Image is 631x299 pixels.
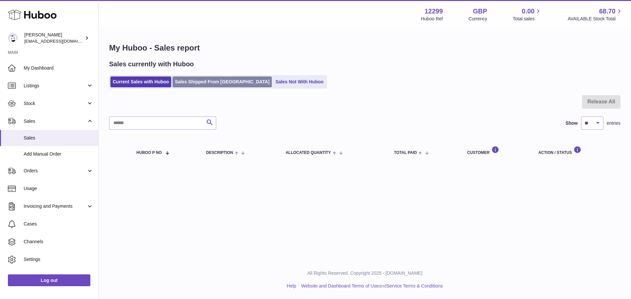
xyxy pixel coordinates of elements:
span: [EMAIL_ADDRESS][DOMAIN_NAME] [24,38,97,44]
div: Customer [467,146,525,155]
h2: Sales currently with Huboo [109,60,194,69]
span: 68.70 [599,7,616,16]
span: Listings [24,83,86,89]
span: Stock [24,100,86,107]
span: 0.00 [522,7,535,16]
a: Service Terms & Conditions [386,283,443,288]
a: Current Sales with Huboo [110,76,171,87]
span: Total paid [394,151,417,155]
span: Cases [24,221,93,227]
strong: GBP [473,7,487,16]
span: Sales [24,135,93,141]
span: Add Manual Order [24,151,93,157]
span: My Dashboard [24,65,93,71]
a: Website and Dashboard Terms of Use [301,283,379,288]
strong: 12299 [425,7,443,16]
span: Usage [24,185,93,192]
a: 0.00 Total sales [513,7,542,22]
li: and [299,283,443,289]
span: entries [607,120,620,126]
span: Settings [24,256,93,263]
span: Sales [24,118,86,124]
a: Sales Shipped From [GEOGRAPHIC_DATA] [173,76,272,87]
div: Huboo Ref [421,16,443,22]
span: AVAILABLE Stock Total [568,16,623,22]
h1: My Huboo - Sales report [109,43,620,53]
span: Orders [24,168,86,174]
span: Description [206,151,233,155]
a: Log out [8,274,90,286]
span: Huboo P no [136,151,162,155]
label: Show [566,120,578,126]
span: Total sales [513,16,542,22]
div: [PERSON_NAME] [24,32,83,44]
a: 68.70 AVAILABLE Stock Total [568,7,623,22]
div: Action / Status [538,146,614,155]
a: Help [287,283,296,288]
span: Channels [24,239,93,245]
a: Sales Not With Huboo [273,76,326,87]
span: ALLOCATED Quantity [286,151,331,155]
img: internalAdmin-12299@internal.huboo.com [8,33,18,43]
p: All Rights Reserved. Copyright 2025 - [DOMAIN_NAME] [104,270,626,276]
div: Currency [469,16,487,22]
span: Invoicing and Payments [24,203,86,209]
